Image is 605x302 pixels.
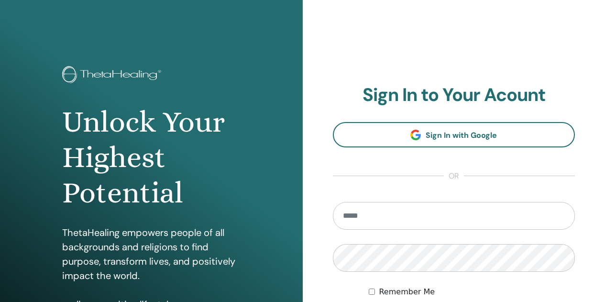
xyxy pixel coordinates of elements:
[62,104,240,211] h1: Unlock Your Highest Potential
[444,170,464,182] span: or
[369,286,575,298] div: Keep me authenticated indefinitely or until I manually logout
[426,130,497,140] span: Sign In with Google
[333,122,575,147] a: Sign In with Google
[62,225,240,283] p: ThetaHealing empowers people of all backgrounds and religions to find purpose, transform lives, a...
[333,84,575,106] h2: Sign In to Your Acount
[379,286,435,298] label: Remember Me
